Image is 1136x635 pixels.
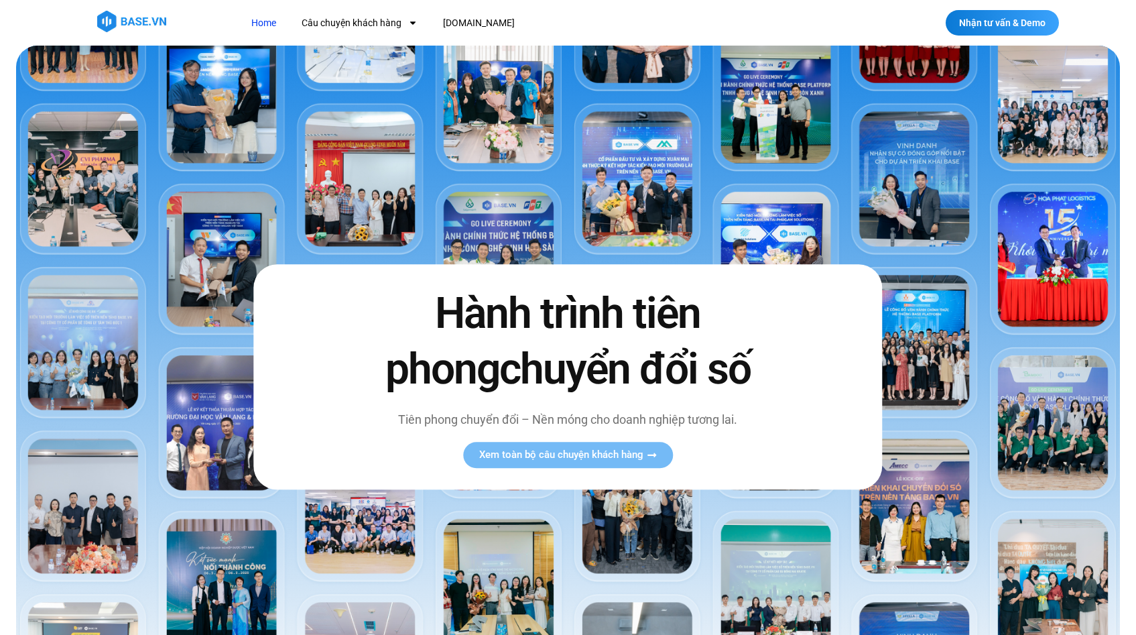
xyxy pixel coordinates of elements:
[357,410,779,428] p: Tiên phong chuyển đổi – Nền móng cho doanh nghiệp tương lai.
[479,450,643,460] span: Xem toàn bộ câu chuyện khách hàng
[959,18,1046,27] span: Nhận tư vấn & Demo
[433,11,525,36] a: [DOMAIN_NAME]
[292,11,428,36] a: Câu chuyện khách hàng
[499,344,751,394] span: chuyển đổi số
[463,442,673,468] a: Xem toàn bộ câu chuyện khách hàng
[241,11,286,36] a: Home
[946,10,1059,36] a: Nhận tư vấn & Demo
[241,11,761,36] nav: Menu
[357,286,779,397] h2: Hành trình tiên phong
